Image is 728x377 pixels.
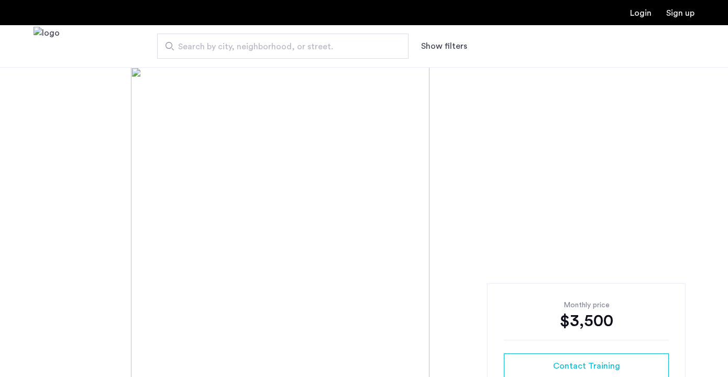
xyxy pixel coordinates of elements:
[34,27,60,66] a: Cazamio Logo
[178,40,379,53] span: Search by city, neighborhood, or street.
[666,9,694,17] a: Registration
[421,40,467,52] button: Show or hide filters
[630,9,652,17] a: Login
[504,300,669,310] div: Monthly price
[34,27,60,66] img: logo
[553,360,620,372] span: Contact Training
[157,34,409,59] input: Apartment Search
[504,310,669,331] div: $3,500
